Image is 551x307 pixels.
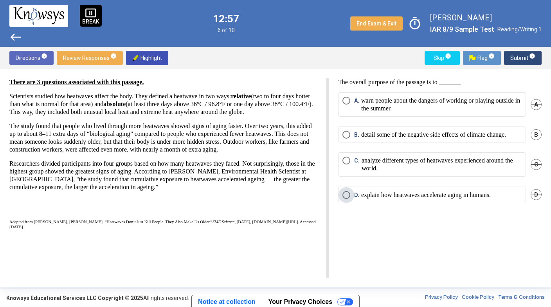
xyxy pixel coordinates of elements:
button: Skipinfo [425,51,460,65]
p: warn people about the dangers of working or playing outside in the summer. [361,97,522,112]
span: C [531,159,542,170]
label: [PERSON_NAME] [430,13,542,23]
a: Privacy Policy [425,294,458,302]
span: west [9,31,22,43]
label: 12:57 [213,14,239,24]
img: Flag.png [469,55,475,61]
div: All rights reserved. [6,294,189,302]
em: ZME Science [212,219,235,224]
p: analyze different types of heatwaves experienced around the world. [362,157,522,172]
p: explain how heatwaves accelerate aging in humans. [361,191,491,199]
h6: Adapted from [PERSON_NAME], [PERSON_NAME]. “Heatwaves Don’t Just Kill People. They Also Make Us O... [9,219,317,229]
strong: relative [231,93,251,99]
span: info [41,53,47,59]
button: highlighter-img.pngHighlight [126,51,168,65]
img: highlighter-img.png [132,55,139,61]
span: A [531,99,542,110]
p: detail some of the negative side effects of climate change. [361,131,506,139]
span: info [445,53,451,59]
span: Reading/Writing 1 [497,26,542,33]
span: D [531,189,542,200]
img: knowsys-logo.png [13,7,64,25]
strong: Knowsys Educational Services LLC Copyright © 2025 [6,295,143,301]
p: The overall purpose of the passage is to _______ [338,78,542,86]
span: C. [354,157,362,172]
span: End Exam & Exit [357,20,396,27]
span: info [110,53,117,59]
span: B [531,129,542,140]
p: The study found that people who lived through more heatwaves showed signs of aging faster. Over t... [9,122,317,153]
span: Submit [510,51,535,65]
button: Review Responsesinfo [57,51,123,65]
a: Terms & Conditions [498,294,545,302]
p: BREAK [82,19,99,24]
span: B. [354,131,361,139]
span: info [488,53,495,59]
p: Researchers divided participants into four groups based on how many heatwaves they faced. Not sur... [9,160,317,199]
span: Highlight [132,51,162,65]
button: Directionsinfo [9,51,54,65]
button: End Exam & Exit [350,16,403,31]
span: A. [354,97,361,112]
mat-radio-group: Select an option [338,92,542,213]
strong: absolute [103,101,126,107]
span: D. [354,191,361,199]
span: 6 of 10 [213,27,239,33]
button: Flag.pngFlaginfo [463,51,501,65]
span: Review Responses [63,51,117,65]
span: Skip [431,51,454,65]
span: info [529,53,535,59]
strong: There are 3 questions associated with this passage. [9,79,144,85]
span: timer [406,14,424,33]
label: IAR 8/9 Sample Test [430,24,494,34]
p: Scientists studied how heatwaves affect the body. They defined a heatwave in two ways: (two to fo... [9,92,317,116]
span: Directions [16,51,47,65]
span: Flag [469,51,495,65]
button: Submitinfo [504,51,542,65]
span: pause_presentation [85,7,97,19]
a: Cookie Policy [462,294,494,302]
